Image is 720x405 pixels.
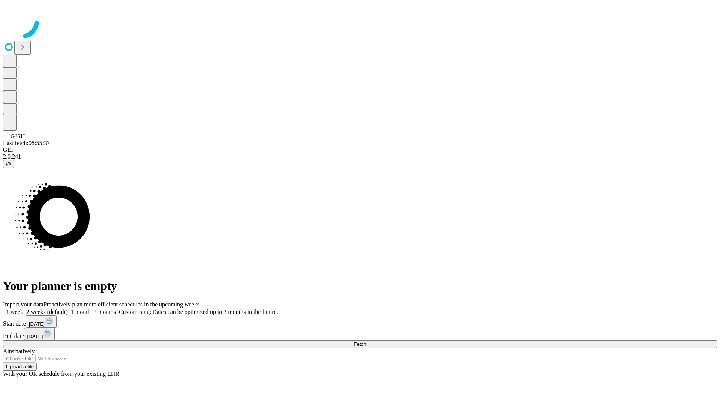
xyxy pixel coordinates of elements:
[24,328,55,340] button: [DATE]
[3,348,34,354] span: Alternatively
[6,161,11,167] span: @
[29,321,45,327] span: [DATE]
[26,315,57,328] button: [DATE]
[3,147,717,153] div: GEI
[3,370,119,377] span: With your OR schedule from your existing EHR
[152,309,278,315] span: Dates can be optimized up to 3 months in the future.
[119,309,152,315] span: Custom range
[43,301,201,307] span: Proactively plan more efficient schedules in the upcoming weeks.
[27,333,43,339] span: [DATE]
[3,340,717,348] button: Fetch
[94,309,116,315] span: 3 months
[3,160,14,168] button: @
[3,140,50,146] span: Last fetch: 08:55:37
[3,301,43,307] span: Import your data
[10,133,25,139] span: GJSH
[3,328,717,340] div: End date
[3,315,717,328] div: Start date
[71,309,91,315] span: 1 month
[6,309,23,315] span: 1 week
[3,153,717,160] div: 2.0.241
[3,279,717,293] h1: Your planner is empty
[354,341,366,347] span: Fetch
[26,309,68,315] span: 2 weeks (default)
[3,363,37,370] button: Upload a file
